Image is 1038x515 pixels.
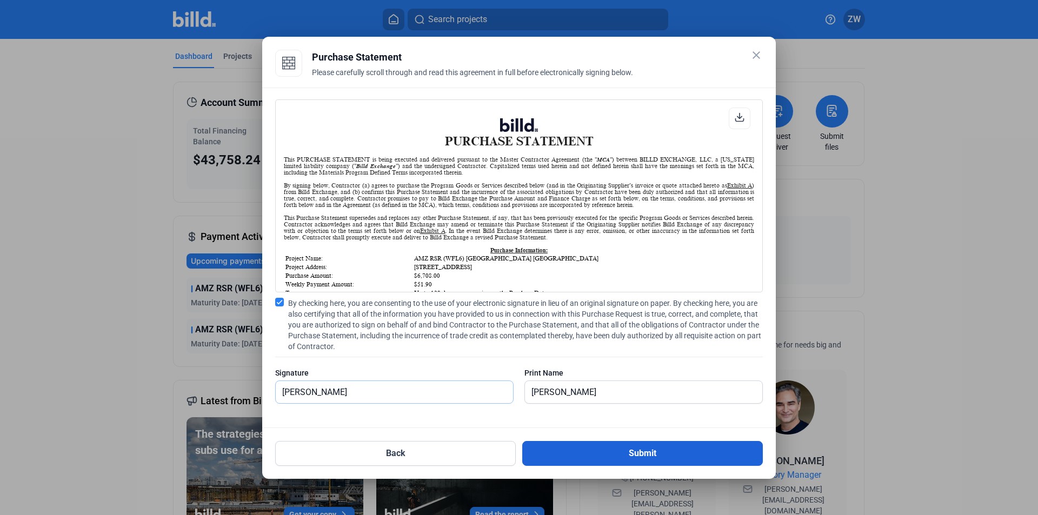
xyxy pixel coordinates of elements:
[285,263,412,271] td: Project Address:
[285,272,412,279] td: Purchase Amount:
[285,280,412,288] td: Weekly Payment Amount:
[285,255,412,262] td: Project Name:
[275,367,514,378] div: Signature
[727,182,752,189] u: Exhibit A
[750,49,763,62] mat-icon: close
[414,272,753,279] td: $6,708.00
[490,247,548,253] u: Purchase Information:
[285,289,412,297] td: Term:
[414,289,753,297] td: Up to 120 days, commencing on the Purchase Date
[284,156,754,176] div: This PURCHASE STATEMENT is being executed and delivered pursuant to the Master Contractor Agreeme...
[414,255,753,262] td: AMZ RSR (WFL6) [GEOGRAPHIC_DATA] [GEOGRAPHIC_DATA]
[522,441,763,466] button: Submit
[525,381,750,403] input: Print Name
[275,441,516,466] button: Back
[284,215,754,240] div: This Purchase Statement supersedes and replaces any other Purchase Statement, if any, that has be...
[414,280,753,288] td: $51.90
[276,381,513,403] input: Signature
[312,50,763,65] div: Purchase Statement
[524,367,763,378] div: Print Name
[414,263,753,271] td: [STREET_ADDRESS]
[420,228,445,234] u: Exhibit A
[356,163,396,169] i: Billd Exchange
[284,182,754,208] div: By signing below, Contractor (a) agrees to purchase the Program Goods or Services described below...
[597,156,610,163] i: MCA
[288,298,763,352] span: By checking here, you are consenting to the use of your electronic signature in lieu of an origin...
[312,67,763,91] div: Please carefully scroll through and read this agreement in full before electronically signing below.
[284,118,754,148] h1: PURCHASE STATEMENT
